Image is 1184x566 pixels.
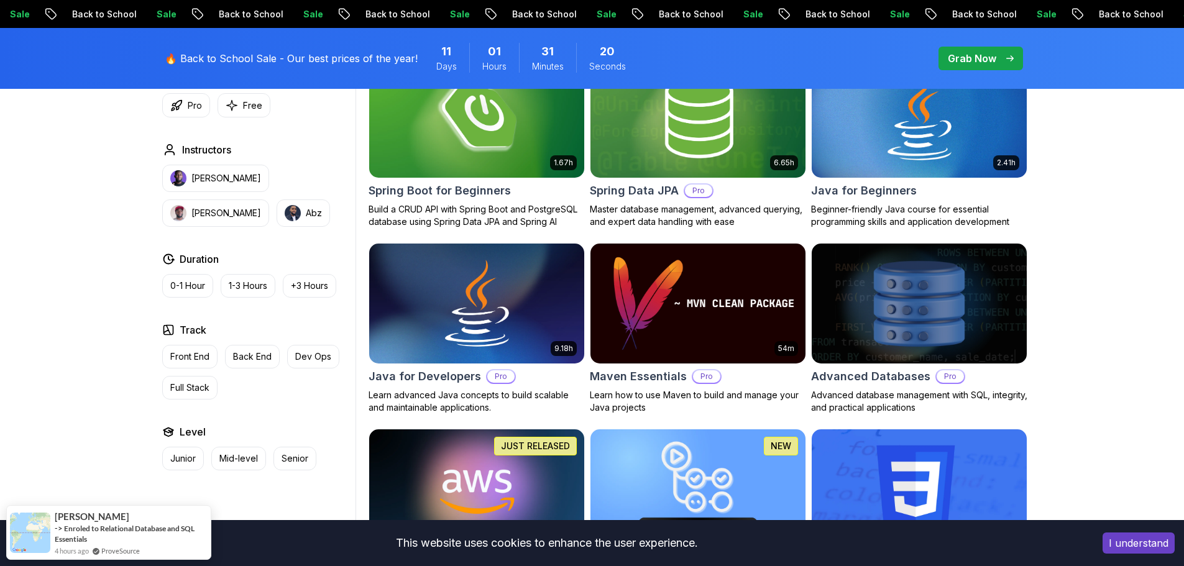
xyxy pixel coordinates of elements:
span: Hours [482,60,507,73]
img: Java for Beginners card [812,57,1027,178]
img: instructor img [170,170,186,186]
span: [PERSON_NAME] [55,511,129,522]
p: Back to School [696,8,781,21]
h2: Advanced Databases [811,368,930,385]
button: instructor img[PERSON_NAME] [162,165,269,192]
a: Maven Essentials card54mMaven EssentialsProLearn how to use Maven to build and manage your Java p... [590,243,806,414]
p: Front End [170,350,209,363]
img: provesource social proof notification image [10,513,50,553]
p: Senior [282,452,308,465]
p: Back End [233,350,272,363]
p: 6.65h [774,158,794,168]
h2: Level [180,424,206,439]
button: Senior [273,447,316,470]
span: 4 hours ago [55,545,89,556]
p: Learn advanced Java concepts to build scalable and maintainable applications. [369,389,585,414]
img: Advanced Databases card [806,240,1032,367]
p: Sale [194,8,234,21]
a: Enroled to Relational Database and SQL Essentials [55,524,195,544]
p: Sale [927,8,967,21]
button: instructor imgAbz [277,199,330,227]
img: Maven Essentials card [590,244,805,364]
p: Sale [47,8,87,21]
h2: Spring Data JPA [590,182,679,199]
p: Sale [487,8,527,21]
p: Abz [306,207,322,219]
a: Advanced Databases cardAdvanced DatabasesProAdvanced database management with SQL, integrity, and... [811,243,1027,414]
p: 54m [778,344,794,354]
button: +3 Hours [283,274,336,298]
h2: Track [180,322,206,337]
button: Pro [162,93,210,117]
p: 2.41h [997,158,1016,168]
a: Spring Data JPA card6.65hNEWSpring Data JPAProMaster database management, advanced querying, and ... [590,57,806,228]
button: Junior [162,447,204,470]
div: This website uses cookies to enhance the user experience. [9,529,1084,557]
span: 11 Days [441,43,451,60]
span: Minutes [532,60,564,73]
p: Free [243,99,262,112]
img: instructor img [170,205,186,221]
h2: Java for Beginners [811,182,917,199]
p: JUST RELEASED [501,440,570,452]
span: 20 Seconds [600,43,615,60]
h2: Duration [180,252,219,267]
button: Back End [225,345,280,368]
p: Pro [685,185,712,197]
p: Pro [693,370,720,383]
p: 0-1 Hour [170,280,205,292]
h2: Spring Boot for Beginners [369,182,511,199]
p: 🔥 Back to School Sale - Our best prices of the year! [165,51,418,66]
p: Mid-level [219,452,258,465]
h2: Maven Essentials [590,368,687,385]
p: NEW [771,440,791,452]
p: [PERSON_NAME] [191,207,261,219]
img: Java for Developers card [369,244,584,364]
p: Junior [170,452,196,465]
button: 1-3 Hours [221,274,275,298]
p: Back to School [109,8,194,21]
p: Learn how to use Maven to build and manage your Java projects [590,389,806,414]
p: Back to School [403,8,487,21]
p: Sale [634,8,674,21]
span: -> [55,523,63,533]
span: 31 Minutes [541,43,554,60]
span: Seconds [589,60,626,73]
p: Pro [188,99,202,112]
p: Grab Now [948,51,996,66]
p: Master database management, advanced querying, and expert data handling with ease [590,203,806,228]
p: Back to School [843,8,927,21]
button: Front End [162,345,218,368]
button: instructor img[PERSON_NAME] [162,199,269,227]
h2: Java for Developers [369,368,481,385]
p: Back to School [549,8,634,21]
p: Beginner-friendly Java course for essential programming skills and application development [811,203,1027,228]
img: Spring Boot for Beginners card [369,57,584,178]
button: Accept cookies [1103,532,1175,554]
p: Dev Ops [295,350,331,363]
p: [PERSON_NAME] [191,172,261,185]
p: Full Stack [170,381,209,394]
p: 1.67h [554,158,573,168]
p: Back to School [256,8,341,21]
a: Java for Beginners card2.41hJava for BeginnersBeginner-friendly Java course for essential program... [811,57,1027,228]
button: Mid-level [211,447,266,470]
img: CI/CD with GitHub Actions card [590,429,805,550]
button: Free [218,93,270,117]
img: instructor img [285,205,301,221]
p: 9.18h [554,344,573,354]
a: Spring Boot for Beginners card1.67hNEWSpring Boot for BeginnersBuild a CRUD API with Spring Boot ... [369,57,585,228]
a: ProveSource [101,545,140,556]
a: Java for Developers card9.18hJava for DevelopersProLearn advanced Java concepts to build scalable... [369,243,585,414]
img: CSS Essentials card [812,429,1027,550]
p: 1-3 Hours [229,280,267,292]
img: AWS for Developers card [369,429,584,550]
p: Pro [487,370,515,383]
button: Full Stack [162,376,218,399]
span: Days [436,60,457,73]
p: Sale [341,8,380,21]
span: 1 Hours [488,43,501,60]
p: Build a CRUD API with Spring Boot and PostgreSQL database using Spring Data JPA and Spring AI [369,203,585,228]
p: Sale [781,8,820,21]
p: Back to School [989,8,1074,21]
